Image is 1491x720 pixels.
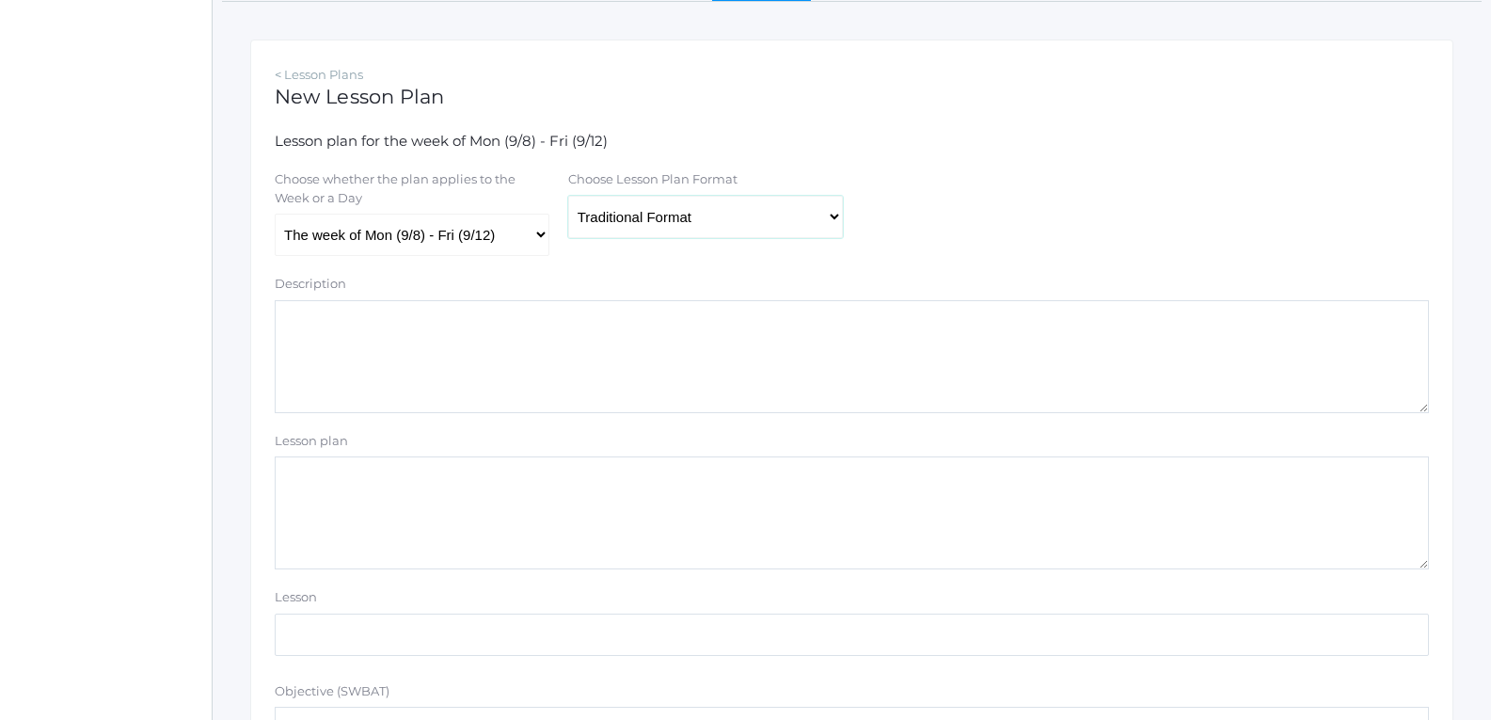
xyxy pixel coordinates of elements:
[275,432,348,451] label: Lesson plan
[275,67,363,82] a: < Lesson Plans
[275,588,317,607] label: Lesson
[568,170,738,189] label: Choose Lesson Plan Format
[275,275,346,294] label: Description
[275,682,389,701] label: Objective (SWBAT)
[275,170,547,207] label: Choose whether the plan applies to the Week or a Day
[275,132,608,150] span: Lesson plan for the week of Mon (9/8) - Fri (9/12)
[275,86,1429,107] h1: New Lesson Plan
